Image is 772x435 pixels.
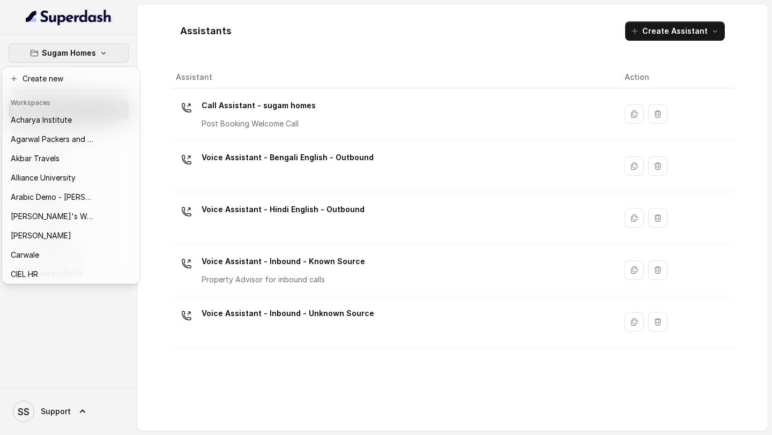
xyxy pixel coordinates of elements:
p: [PERSON_NAME]'s Workspace [11,210,96,223]
p: Carwale [11,249,39,261]
p: CIEL HR [11,268,38,281]
header: Workspaces [4,93,137,110]
p: [PERSON_NAME] [11,229,71,242]
p: Akbar Travels [11,152,60,165]
button: Sugam Homes [9,43,129,63]
button: Create new [4,69,137,88]
div: Sugam Homes [2,67,139,284]
p: Alliance University [11,171,76,184]
p: Arabic Demo - [PERSON_NAME] [11,191,96,204]
p: Sugam Homes [42,47,96,59]
p: Agarwal Packers and Movers - DRS Group [11,133,96,146]
p: Acharya Institute [11,114,72,126]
